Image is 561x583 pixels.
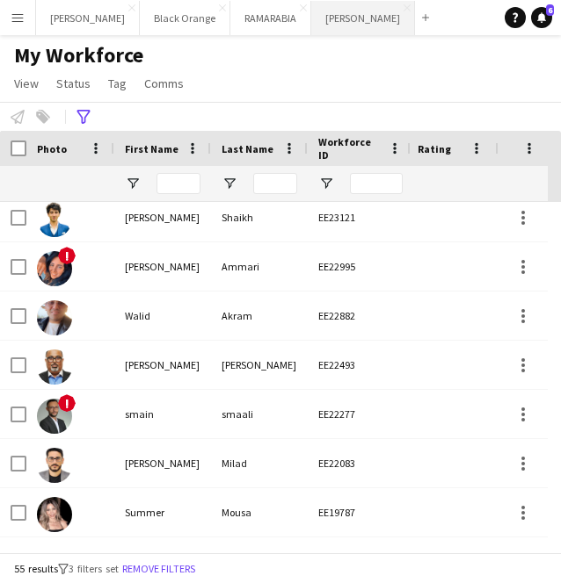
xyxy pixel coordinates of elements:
div: Walid [114,291,211,340]
a: Status [49,72,98,95]
span: 6 [546,4,554,16]
span: First Name [125,142,178,155]
div: EE19787 [308,488,413,536]
div: Summer [114,488,211,536]
div: EE22995 [308,242,413,291]
div: EE22493 [308,341,413,389]
a: 6 [531,7,552,28]
span: Status [56,76,91,91]
button: Open Filter Menu [125,176,141,191]
span: ! [58,247,76,264]
span: 3 filters set [69,562,119,575]
span: Photo [37,142,67,155]
img: Walid Akram [37,300,72,335]
button: Open Filter Menu [222,176,237,191]
div: Akram [211,291,308,340]
div: Ammari [211,242,308,291]
button: Remove filters [119,559,199,579]
a: Tag [101,72,134,95]
img: smain smaali [37,399,72,434]
div: [PERSON_NAME] [114,242,211,291]
a: View [7,72,46,95]
div: EE22277 [308,390,413,438]
span: Tag [108,76,127,91]
div: Milad [211,439,308,487]
div: Shaikh [211,193,308,241]
div: smain [114,390,211,438]
input: Last Name Filter Input [253,173,297,194]
button: [PERSON_NAME] [311,1,415,35]
img: Kevin Fernandes [37,349,72,385]
div: smaali [211,390,308,438]
span: Rating [418,142,451,155]
img: Summer Mousa [37,497,72,532]
app-action-btn: Advanced filters [73,106,94,127]
span: Comms [144,76,184,91]
img: Faheem Shaikh [37,202,72,237]
img: Sandra Ammari [37,251,72,286]
button: Black Orange [140,1,230,35]
div: EE22882 [308,291,413,340]
div: [PERSON_NAME] [114,341,211,389]
span: Last Name [222,142,273,155]
span: View [14,76,39,91]
input: First Name Filter Input [157,173,200,194]
img: Mohammed Milad [37,448,72,483]
span: Workforce ID [318,135,382,162]
div: [PERSON_NAME] [211,341,308,389]
a: Comms [137,72,191,95]
span: My Workforce [14,42,143,68]
div: [PERSON_NAME] [114,439,211,487]
button: [PERSON_NAME] [36,1,140,35]
span: ! [58,394,76,412]
div: EE22083 [308,439,413,487]
div: Mousa [211,488,308,536]
div: EE23121 [308,193,413,241]
input: Workforce ID Filter Input [350,173,403,194]
div: [PERSON_NAME] [114,193,211,241]
button: RAMARABIA [230,1,311,35]
button: Open Filter Menu [318,176,334,191]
